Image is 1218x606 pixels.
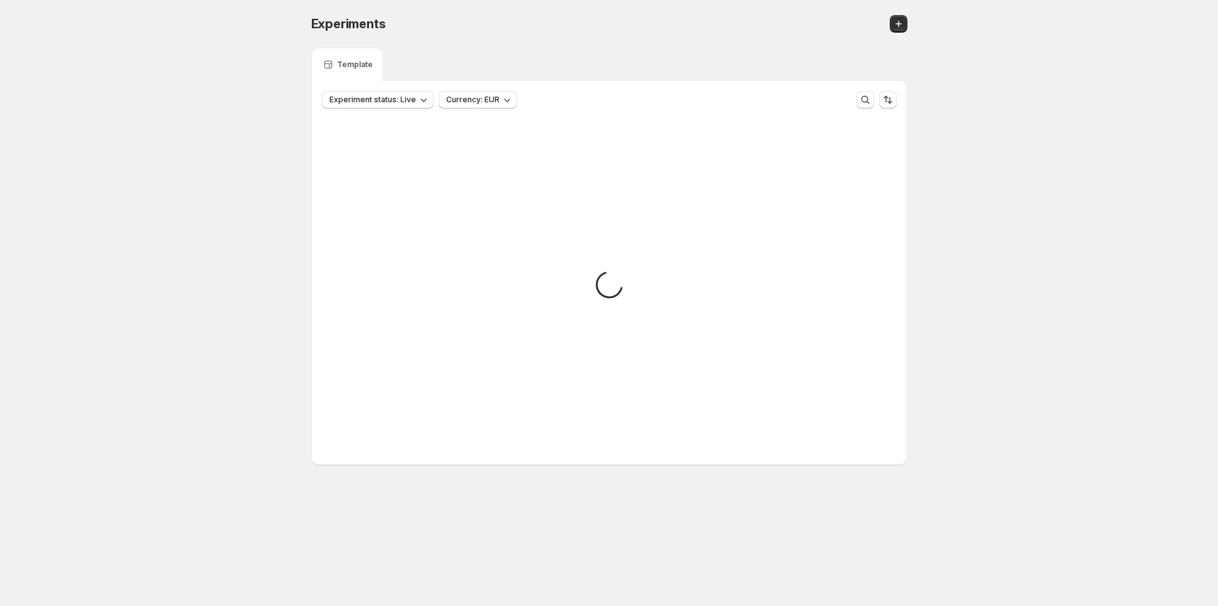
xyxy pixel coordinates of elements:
[329,95,416,105] span: Experiment status: Live
[890,15,907,33] button: Create new experiment
[337,60,373,70] p: Template
[439,91,517,109] button: Currency: EUR
[322,91,434,109] button: Experiment status: Live
[879,91,897,109] button: Sort the results
[311,16,386,31] span: Experiments
[446,95,499,105] span: Currency: EUR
